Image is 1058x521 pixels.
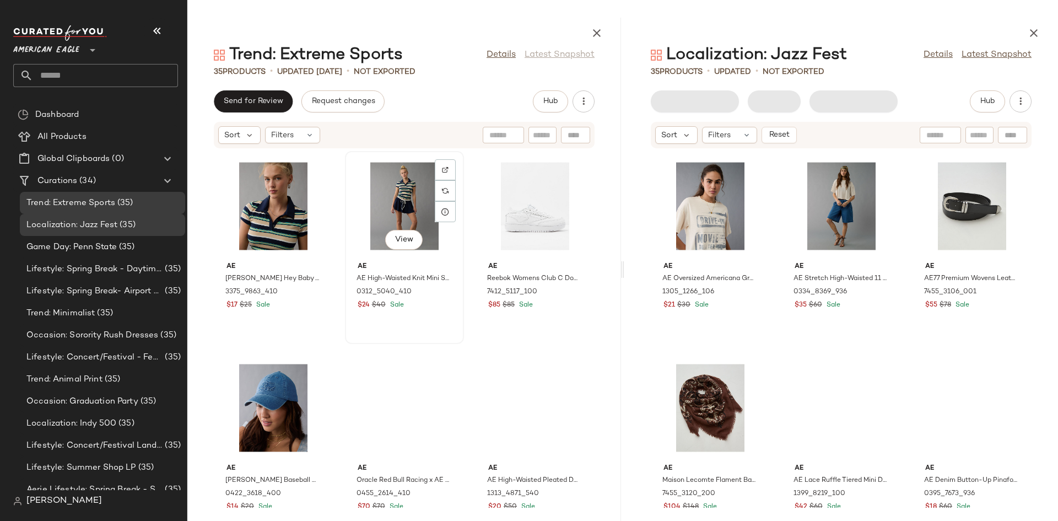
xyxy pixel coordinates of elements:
span: AE Lace Ruffle Tiered Mini Dress [793,476,887,486]
span: (35) [158,329,176,342]
img: svg%3e [214,50,225,61]
img: svg%3e [651,50,662,61]
span: (35) [102,373,121,386]
span: (35) [117,219,136,232]
span: Sale [825,503,841,511]
span: AE High-Waisted Knit Mini Skort [357,274,450,284]
span: • [755,65,758,78]
span: $104 [663,502,681,512]
span: (34) [77,175,96,187]
img: 7455_3106_001_f [916,155,1028,257]
span: • [347,65,349,78]
span: (0) [110,153,123,165]
span: Sale [256,503,272,511]
span: Oracle Red Bull Racing x AE Relaxed Crew Neck Sweatshirt [357,476,450,486]
span: (35) [115,197,133,210]
span: AE Denim Button-Up Pinafore Dress [924,476,1018,486]
span: Localization: Indy 500 [26,417,116,430]
span: $70 [373,502,385,512]
span: Lifestyle: Spring Break - Daytime Casual [26,263,163,276]
span: 0422_3618_400 [225,489,281,499]
span: (35) [163,484,181,496]
span: Maison Lecomte Flament Bandana Scarf [662,476,756,486]
img: 0312_5040_410_of [349,155,460,257]
span: AE77 Premium Wovens Leather Belt [924,274,1018,284]
button: Reset [762,127,797,143]
p: Not Exported [763,66,824,78]
span: Sale [824,302,840,309]
span: 0395_7673_936 [924,489,975,499]
span: 1313_4871_540 [487,489,539,499]
span: • [270,65,273,78]
span: $42 [795,502,807,512]
span: Sale [519,503,535,511]
span: Trend: Animal Print [26,373,102,386]
span: $85 [488,300,500,310]
span: Send for Review [223,97,283,106]
span: AE High-Waisted Pleated Denim Mini Skort [487,476,581,486]
a: Details [487,49,516,62]
span: 0455_2614_410 [357,489,411,499]
span: [PERSON_NAME] Hey Baby Tee [225,274,319,284]
span: AE [358,464,451,474]
img: 0334_8369_936_of [786,155,897,257]
span: $30 [677,300,690,310]
span: (35) [95,307,113,320]
span: Hub [980,97,995,106]
span: $60 [809,300,822,310]
span: Sort [661,130,677,141]
span: AE [226,464,320,474]
span: Lifestyle: Concert/Festival Landing Page [26,439,163,452]
img: 7455_3120_200_f [655,357,766,459]
span: $20 [241,502,254,512]
span: Trend: Extreme Sports [26,197,115,210]
span: (35) [136,461,154,474]
span: AE [488,262,582,272]
span: Sale [954,503,970,511]
span: $20 [488,502,501,512]
span: Game Day: Penn State [26,241,117,254]
span: AE [795,262,888,272]
span: Aerie Lifestyle: Spring Break - Sporty [26,484,163,496]
span: 3375_9863_410 [225,287,278,297]
span: 35 [214,68,223,76]
span: 7412_5117_100 [487,287,537,297]
span: $35 [795,300,807,310]
span: Occasion: Graduation Party [26,395,138,408]
span: $85 [503,300,515,310]
span: $18 [925,502,937,512]
div: Trend: Extreme Sports [214,44,403,66]
img: 0422_3618_400_of [218,357,329,459]
div: Products [651,66,703,78]
div: Localization: Jazz Fest [651,44,847,66]
span: AE [663,464,757,474]
span: AE [925,464,1019,474]
span: 0312_5040_410 [357,287,412,297]
span: Sale [517,302,533,309]
span: (35) [116,417,134,430]
button: Send for Review [214,90,293,112]
span: (35) [163,285,181,298]
span: (35) [117,241,135,254]
span: Hub [543,97,558,106]
span: (35) [163,439,181,452]
span: $25 [240,300,252,310]
span: Sale [388,302,404,309]
p: Not Exported [354,66,415,78]
span: Global Clipboards [37,153,110,165]
span: [PERSON_NAME] Baseball Hat [225,476,319,486]
span: 1305_1266_106 [662,287,714,297]
span: $50 [504,502,517,512]
span: 0334_8369_936 [793,287,847,297]
span: [PERSON_NAME] [26,495,102,508]
span: 7455_3120_200 [662,489,715,499]
span: Filters [708,130,731,141]
span: $24 [358,300,370,310]
span: Curations [37,175,77,187]
span: Lifestyle: Spring Break- Airport Style [26,285,163,298]
span: $55 [925,300,937,310]
button: Request changes [301,90,384,112]
span: AE [663,262,757,272]
span: (35) [138,395,156,408]
div: Products [214,66,266,78]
